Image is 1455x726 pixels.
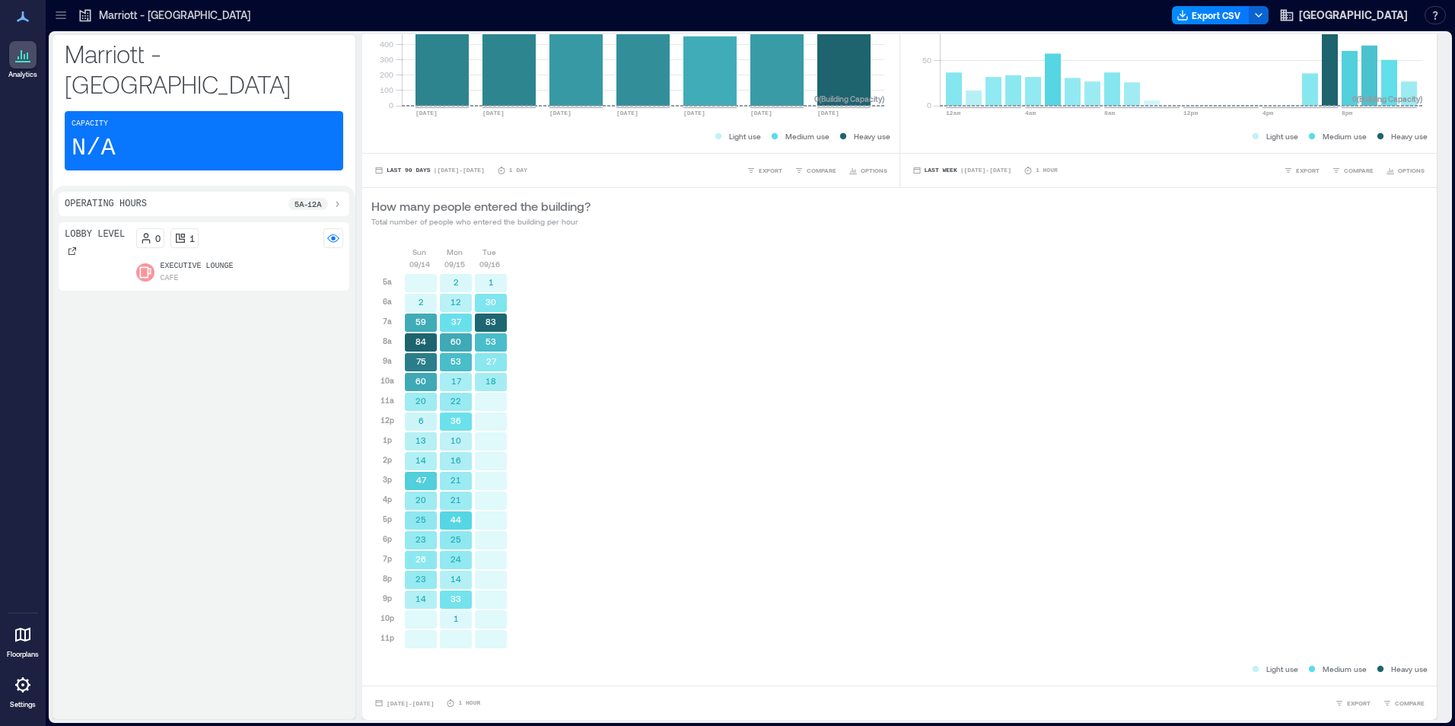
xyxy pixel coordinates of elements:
[415,110,438,116] text: [DATE]
[451,475,461,485] text: 21
[785,130,829,142] p: Medium use
[451,435,461,445] text: 10
[1398,166,1425,175] span: OPTIONS
[926,100,931,110] tspan: 0
[845,163,890,178] button: OPTIONS
[380,55,393,64] tspan: 300
[155,232,161,244] p: 0
[415,455,426,465] text: 14
[415,396,426,406] text: 20
[371,163,488,178] button: Last 90 Days |[DATE]-[DATE]
[383,275,392,288] p: 5a
[922,56,931,65] tspan: 50
[65,198,147,210] p: Operating Hours
[854,130,890,142] p: Heavy use
[909,163,1014,178] button: Last Week |[DATE]-[DATE]
[415,495,426,505] text: 20
[415,435,426,445] text: 13
[451,495,461,505] text: 21
[383,295,392,307] p: 6a
[189,232,195,244] p: 1
[383,513,392,525] p: 5p
[1332,696,1374,711] button: EXPORT
[419,416,424,425] text: 6
[383,592,392,604] p: 9p
[1275,3,1412,27] button: [GEOGRAPHIC_DATA]
[451,455,461,465] text: 16
[383,454,392,466] p: 2p
[161,272,179,285] p: Cafe
[380,374,394,387] p: 10a
[380,414,394,426] p: 12p
[383,533,392,545] p: 6p
[389,100,393,110] tspan: 0
[1342,110,1353,116] text: 8pm
[451,534,461,544] text: 25
[383,473,392,486] p: 3p
[1323,663,1367,675] p: Medium use
[380,70,393,79] tspan: 200
[791,163,839,178] button: COMPARE
[65,228,125,240] p: Lobby Level
[415,574,426,584] text: 23
[380,40,393,49] tspan: 400
[1323,130,1367,142] p: Medium use
[451,317,462,326] text: 37
[444,258,465,270] p: 09/15
[509,166,527,175] p: 1 Day
[383,355,392,367] p: 9a
[416,356,426,366] text: 75
[482,246,496,258] p: Tue
[415,376,426,386] text: 60
[65,38,343,99] p: Marriott - [GEOGRAPHIC_DATA]
[72,133,116,164] p: N/A
[1281,163,1323,178] button: EXPORT
[1383,163,1428,178] button: OPTIONS
[729,130,761,142] p: Light use
[383,493,392,505] p: 4p
[1172,6,1250,24] button: Export CSV
[99,8,250,23] p: Marriott - [GEOGRAPHIC_DATA]
[415,554,426,564] text: 26
[371,215,591,228] p: Total number of people who entered the building per hour
[1395,699,1425,708] span: COMPARE
[371,197,591,215] p: How many people entered the building?
[1266,663,1298,675] p: Light use
[380,632,394,644] p: 11p
[415,317,426,326] text: 59
[616,110,638,116] text: [DATE]
[451,396,461,406] text: 22
[1036,166,1058,175] p: 1 Hour
[1391,663,1428,675] p: Heavy use
[2,616,43,664] a: Floorplans
[1104,110,1116,116] text: 8am
[451,356,461,366] text: 53
[479,258,500,270] p: 09/16
[383,552,392,565] p: 7p
[419,297,424,307] text: 2
[759,166,782,175] span: EXPORT
[380,612,394,624] p: 10p
[486,356,497,366] text: 27
[415,594,426,603] text: 14
[383,335,392,347] p: 8a
[454,277,459,287] text: 2
[416,475,427,485] text: 47
[4,37,42,84] a: Analytics
[447,246,463,258] p: Mon
[1266,130,1298,142] p: Light use
[383,434,392,446] p: 1p
[1262,110,1274,116] text: 4pm
[451,376,462,386] text: 17
[371,696,437,711] button: [DATE]-[DATE]
[8,70,37,79] p: Analytics
[946,110,960,116] text: 12am
[486,376,496,386] text: 18
[486,297,496,307] text: 30
[409,258,430,270] p: 09/14
[486,336,496,346] text: 53
[1347,699,1371,708] span: EXPORT
[7,650,39,659] p: Floorplans
[451,514,461,524] text: 44
[415,534,426,544] text: 23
